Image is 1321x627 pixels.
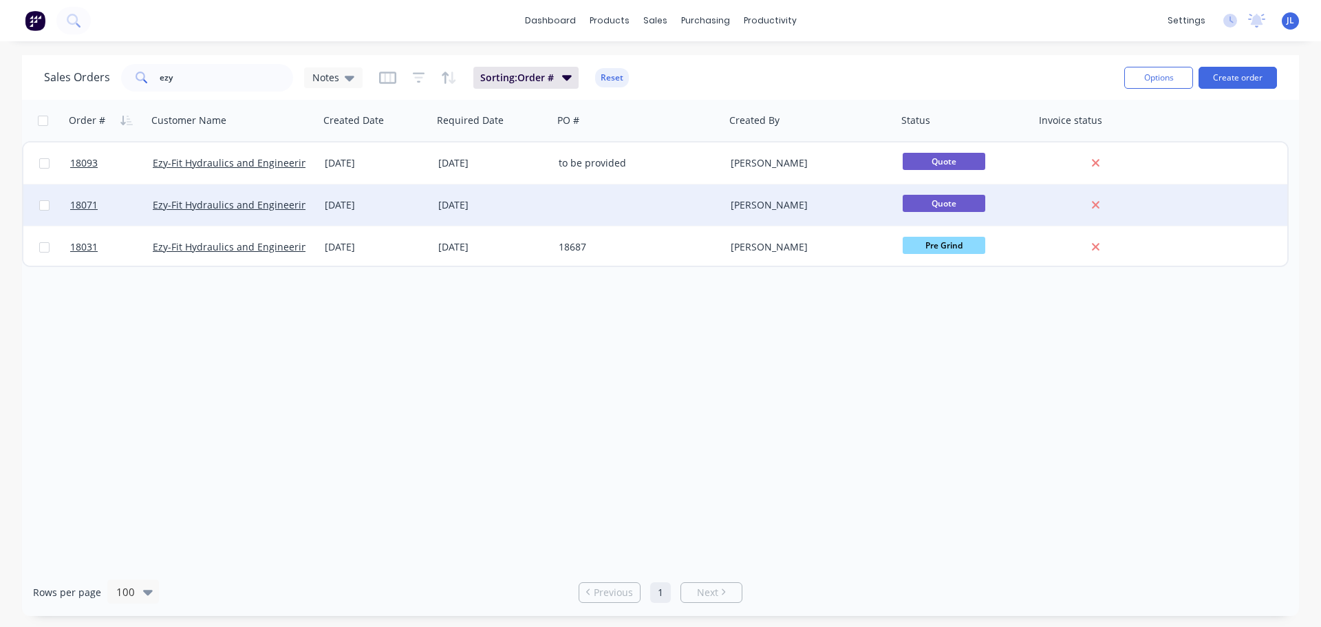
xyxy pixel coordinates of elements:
[594,586,633,599] span: Previous
[438,198,548,212] div: [DATE]
[731,156,883,170] div: [PERSON_NAME]
[70,198,98,212] span: 18071
[70,240,98,254] span: 18031
[473,67,579,89] button: Sorting:Order #
[480,71,554,85] span: Sorting: Order #
[1199,67,1277,89] button: Create order
[650,582,671,603] a: Page 1 is your current page
[44,71,110,84] h1: Sales Orders
[681,586,742,599] a: Next page
[697,586,718,599] span: Next
[1124,67,1193,89] button: Options
[1161,10,1212,31] div: settings
[25,10,45,31] img: Factory
[325,240,427,254] div: [DATE]
[312,70,339,85] span: Notes
[438,240,548,254] div: [DATE]
[70,156,98,170] span: 18093
[731,198,883,212] div: [PERSON_NAME]
[153,240,378,253] a: Ezy-Fit Hydraulics and Engineering Group Pty Ltd
[1039,114,1102,127] div: Invoice status
[729,114,780,127] div: Created By
[595,68,629,87] button: Reset
[557,114,579,127] div: PO #
[579,586,640,599] a: Previous page
[70,226,153,268] a: 18031
[559,240,711,254] div: 18687
[437,114,504,127] div: Required Date
[674,10,737,31] div: purchasing
[903,237,985,254] span: Pre Grind
[903,153,985,170] span: Quote
[153,156,378,169] a: Ezy-Fit Hydraulics and Engineering Group Pty Ltd
[323,114,384,127] div: Created Date
[325,156,427,170] div: [DATE]
[573,582,748,603] ul: Pagination
[1287,14,1294,27] span: JL
[438,156,548,170] div: [DATE]
[583,10,636,31] div: products
[636,10,674,31] div: sales
[33,586,101,599] span: Rows per page
[901,114,930,127] div: Status
[737,10,804,31] div: productivity
[903,195,985,212] span: Quote
[153,198,378,211] a: Ezy-Fit Hydraulics and Engineering Group Pty Ltd
[160,64,294,92] input: Search...
[559,156,711,170] div: to be provided
[69,114,105,127] div: Order #
[325,198,427,212] div: [DATE]
[518,10,583,31] a: dashboard
[70,142,153,184] a: 18093
[731,240,883,254] div: [PERSON_NAME]
[151,114,226,127] div: Customer Name
[70,184,153,226] a: 18071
